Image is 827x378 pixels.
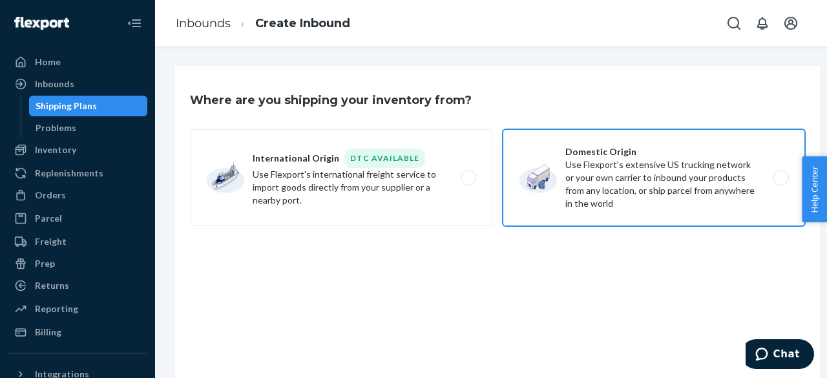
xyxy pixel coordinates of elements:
[8,231,147,252] a: Freight
[721,10,747,36] button: Open Search Box
[35,78,74,90] div: Inbounds
[35,56,61,68] div: Home
[8,253,147,274] a: Prep
[35,235,67,248] div: Freight
[8,52,147,72] a: Home
[802,156,827,222] button: Help Center
[14,17,69,30] img: Flexport logo
[36,121,76,134] div: Problems
[121,10,147,36] button: Close Navigation
[35,167,103,180] div: Replenishments
[190,92,472,109] h3: Where are you shipping your inventory from?
[35,302,78,315] div: Reporting
[35,279,69,292] div: Returns
[176,16,231,30] a: Inbounds
[35,326,61,339] div: Billing
[36,100,97,112] div: Shipping Plans
[8,163,147,184] a: Replenishments
[8,322,147,342] a: Billing
[29,118,148,138] a: Problems
[8,299,147,319] a: Reporting
[29,96,148,116] a: Shipping Plans
[255,16,350,30] a: Create Inbound
[8,140,147,160] a: Inventory
[35,189,66,202] div: Orders
[8,185,147,205] a: Orders
[746,339,814,372] iframe: Opens a widget where you can chat to one of our agents
[778,10,804,36] button: Open account menu
[8,74,147,94] a: Inbounds
[35,212,62,225] div: Parcel
[8,275,147,296] a: Returns
[749,10,775,36] button: Open notifications
[165,5,361,43] ol: breadcrumbs
[35,257,55,270] div: Prep
[8,208,147,229] a: Parcel
[35,143,76,156] div: Inventory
